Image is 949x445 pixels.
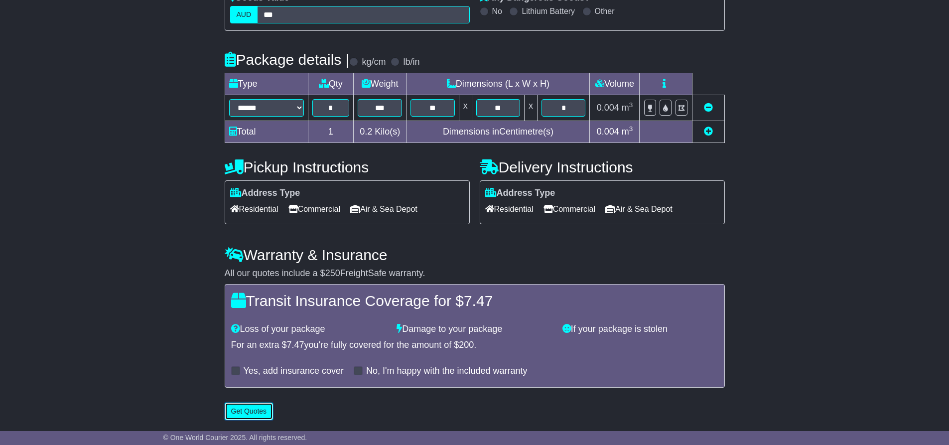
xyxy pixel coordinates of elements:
span: 7.47 [287,340,304,350]
span: 0.004 [597,103,619,113]
label: Address Type [485,188,555,199]
label: kg/cm [362,57,386,68]
td: x [525,95,538,121]
span: Residential [485,201,534,217]
h4: Transit Insurance Coverage for $ [231,293,718,309]
td: Dimensions (L x W x H) [407,73,590,95]
span: Air & Sea Depot [605,201,673,217]
span: 7.47 [464,293,493,309]
div: Loss of your package [226,324,392,335]
label: Yes, add insurance cover [244,366,344,377]
span: 200 [459,340,474,350]
h4: Delivery Instructions [480,159,725,175]
div: All our quotes include a $ FreightSafe warranty. [225,268,725,279]
td: Kilo(s) [354,121,407,143]
span: Commercial [288,201,340,217]
label: Lithium Battery [522,6,575,16]
td: Volume [590,73,640,95]
td: Dimensions in Centimetre(s) [407,121,590,143]
h4: Pickup Instructions [225,159,470,175]
h4: Warranty & Insurance [225,247,725,263]
td: Qty [308,73,354,95]
td: Type [225,73,308,95]
label: No [492,6,502,16]
label: No, I'm happy with the included warranty [366,366,528,377]
div: If your package is stolen [557,324,723,335]
label: lb/in [403,57,419,68]
span: m [622,127,633,137]
span: Residential [230,201,278,217]
div: For an extra $ you're fully covered for the amount of $ . [231,340,718,351]
span: Commercial [543,201,595,217]
span: © One World Courier 2025. All rights reserved. [163,434,307,442]
td: Total [225,121,308,143]
h4: Package details | [225,51,350,68]
td: x [459,95,472,121]
sup: 3 [629,101,633,109]
label: Other [595,6,615,16]
label: Address Type [230,188,300,199]
div: Damage to your package [392,324,557,335]
label: AUD [230,6,258,23]
a: Remove this item [704,103,713,113]
span: 0.2 [360,127,372,137]
span: 0.004 [597,127,619,137]
span: Air & Sea Depot [350,201,417,217]
sup: 3 [629,125,633,133]
a: Add new item [704,127,713,137]
td: Weight [354,73,407,95]
td: 1 [308,121,354,143]
button: Get Quotes [225,403,273,420]
span: 250 [325,268,340,278]
span: m [622,103,633,113]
